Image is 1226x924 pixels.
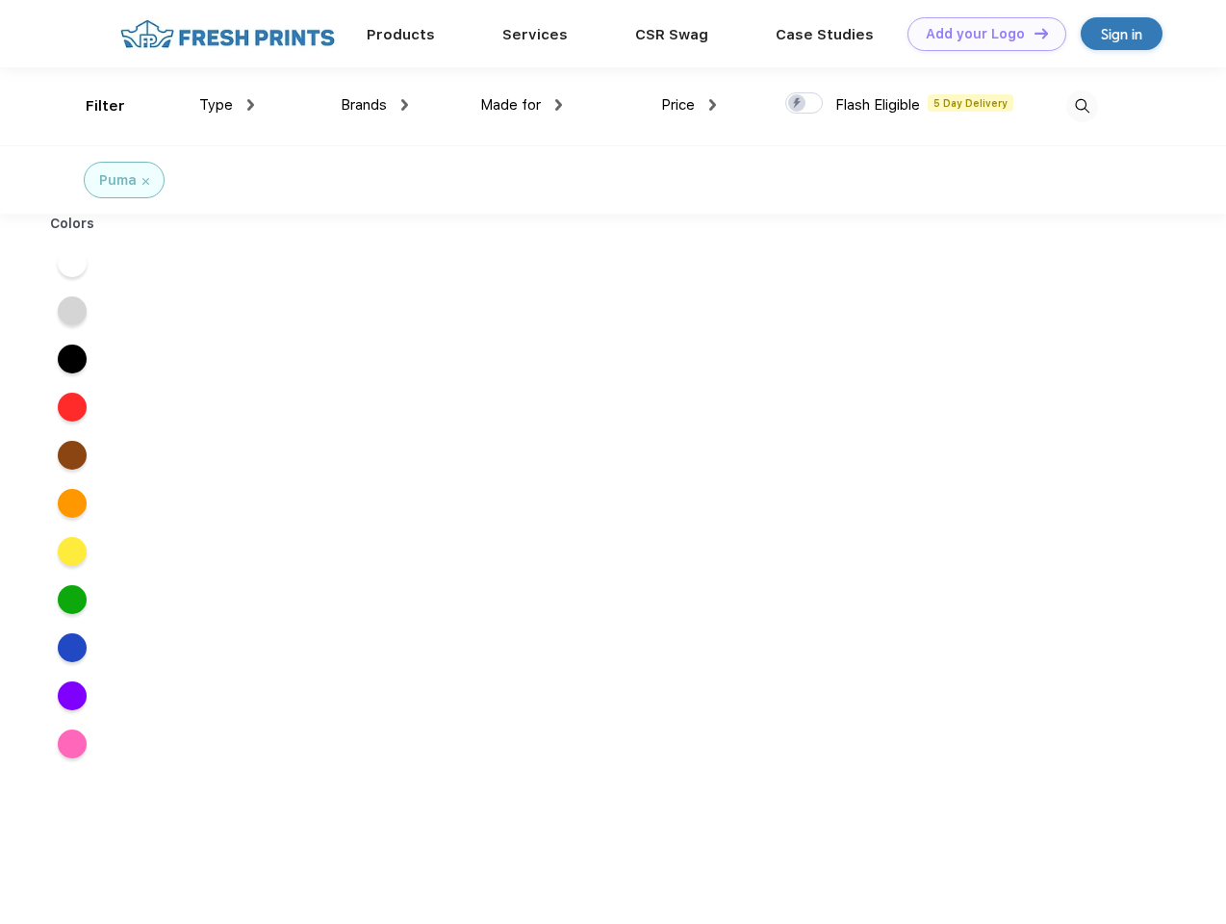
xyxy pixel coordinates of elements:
[142,178,149,185] img: filter_cancel.svg
[86,95,125,117] div: Filter
[367,26,435,43] a: Products
[635,26,708,43] a: CSR Swag
[835,96,920,114] span: Flash Eligible
[555,99,562,111] img: dropdown.png
[661,96,695,114] span: Price
[199,96,233,114] span: Type
[1034,28,1048,38] img: DT
[502,26,568,43] a: Services
[1081,17,1162,50] a: Sign in
[480,96,541,114] span: Made for
[115,17,341,51] img: fo%20logo%202.webp
[709,99,716,111] img: dropdown.png
[99,170,137,191] div: Puma
[1101,23,1142,45] div: Sign in
[36,214,110,234] div: Colors
[928,94,1013,112] span: 5 Day Delivery
[926,26,1025,42] div: Add your Logo
[401,99,408,111] img: dropdown.png
[247,99,254,111] img: dropdown.png
[341,96,387,114] span: Brands
[1066,90,1098,122] img: desktop_search.svg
